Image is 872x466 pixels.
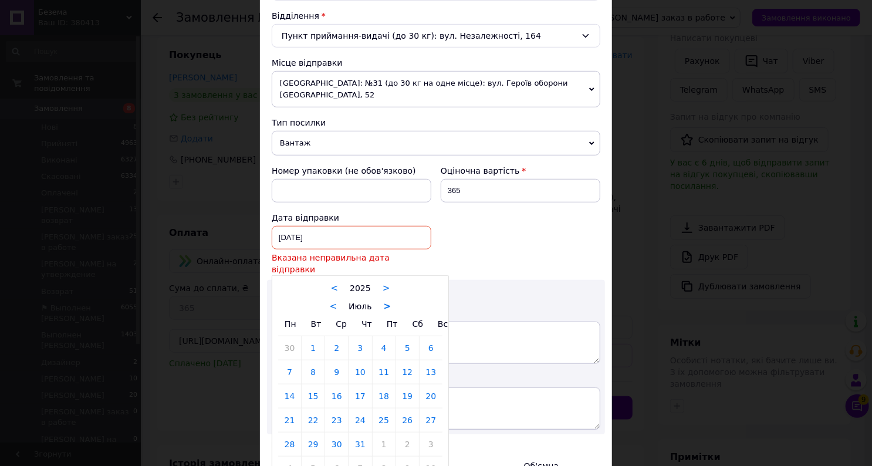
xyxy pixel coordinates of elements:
a: 10 [349,360,371,384]
span: Вт [311,319,322,329]
a: 24 [349,408,371,432]
a: 1 [373,433,396,456]
a: 8 [302,360,325,384]
a: 29 [302,433,325,456]
a: 22 [302,408,325,432]
span: Вс [438,319,448,329]
span: Пт [387,319,398,329]
a: 5 [396,336,419,360]
a: 18 [373,384,396,408]
a: 2 [396,433,419,456]
a: 7 [278,360,301,384]
a: 11 [373,360,396,384]
a: 12 [396,360,419,384]
a: 16 [325,384,348,408]
a: > [384,301,391,312]
a: 26 [396,408,419,432]
a: 4 [373,336,396,360]
a: 21 [278,408,301,432]
a: 15 [302,384,325,408]
a: 6 [420,336,442,360]
a: > [383,283,390,293]
span: Чт [361,319,372,329]
a: 3 [420,433,442,456]
a: 19 [396,384,419,408]
a: 27 [420,408,442,432]
a: 31 [349,433,371,456]
a: 17 [349,384,371,408]
a: 28 [278,433,301,456]
a: 9 [325,360,348,384]
a: 13 [420,360,442,384]
a: 30 [325,433,348,456]
a: 2 [325,336,348,360]
a: < [330,301,337,312]
span: Пн [285,319,296,329]
span: Июль [349,302,371,311]
span: Сб [413,319,423,329]
a: 25 [373,408,396,432]
a: 30 [278,336,301,360]
a: 23 [325,408,348,432]
a: < [331,283,339,293]
span: Ср [336,319,347,329]
a: 1 [302,336,325,360]
a: 3 [349,336,371,360]
span: 2025 [350,283,371,293]
a: 14 [278,384,301,408]
a: 20 [420,384,442,408]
